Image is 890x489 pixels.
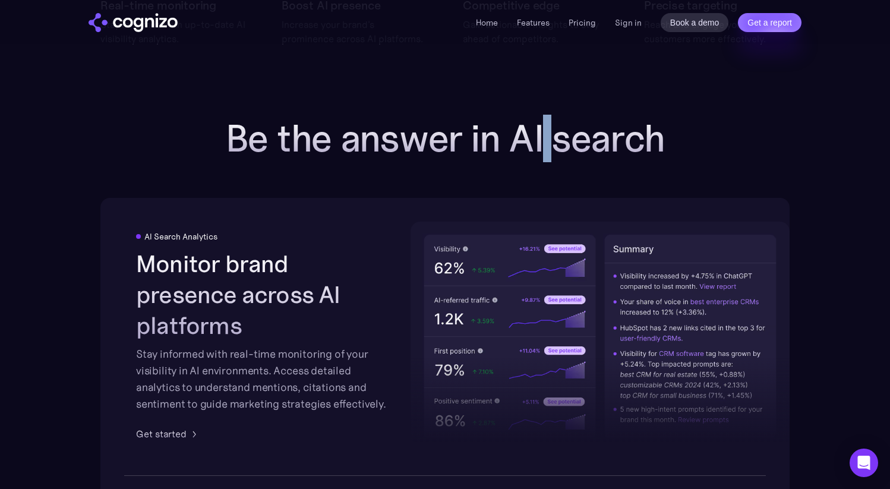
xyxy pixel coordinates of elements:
a: Get a report [738,13,801,32]
a: Features [517,17,550,28]
h2: Monitor brand presence across AI platforms [136,248,390,341]
div: Open Intercom Messenger [850,449,878,477]
h2: Be the answer in AI search [207,117,683,160]
div: AI Search Analytics [144,232,217,241]
div: Stay informed with real-time monitoring of your visibility in AI environments. Access detailed an... [136,346,390,412]
a: Book a demo [661,13,729,32]
a: home [89,13,178,32]
a: Sign in [615,15,642,30]
a: Get started [136,427,201,441]
img: AI visibility metrics performance insights [411,222,790,452]
a: Pricing [569,17,596,28]
img: cognizo logo [89,13,178,32]
a: Home [476,17,498,28]
div: Get started [136,427,187,441]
